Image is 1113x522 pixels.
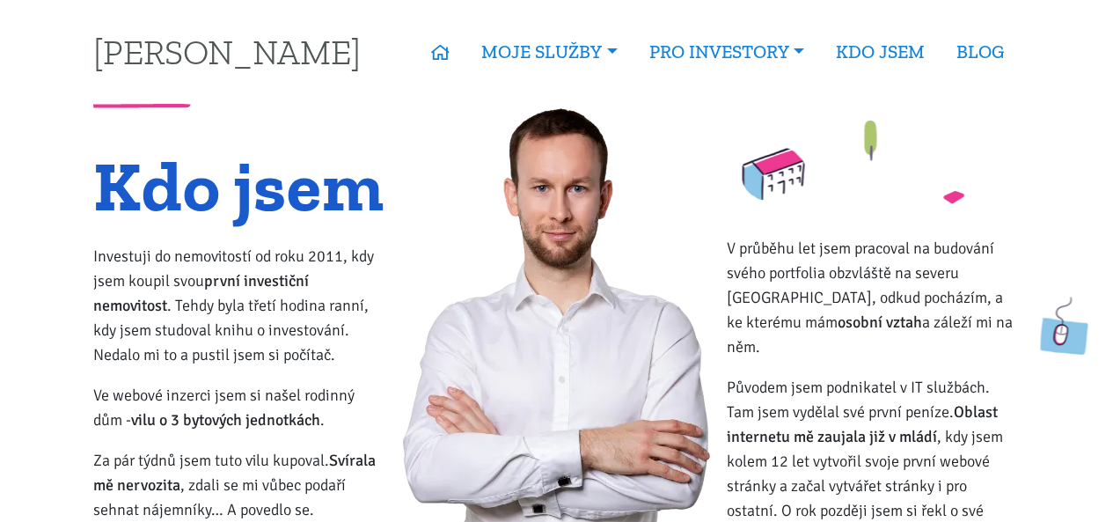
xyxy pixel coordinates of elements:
[727,236,1020,359] p: V průběhu let jsem pracoval na budování svého portfolia obzvláště na severu [GEOGRAPHIC_DATA], od...
[93,244,386,367] p: Investuji do nemovitostí od roku 2011, kdy jsem koupil svou . Tehdy byla třetí hodina ranní, kdy ...
[93,157,386,216] h1: Kdo jsem
[941,32,1020,72] a: BLOG
[93,448,386,522] p: Za pár týdnů jsem tuto vilu kupoval. , zdali se mi vůbec podaří sehnat nájemníky… A povedlo se.
[131,410,320,430] strong: vilu o 3 bytových jednotkách
[820,32,941,72] a: KDO JSEM
[465,32,633,72] a: MOJE SLUŽBY
[93,383,386,432] p: Ve webové inzerci jsem si našel rodinný dům - .
[838,312,922,332] strong: osobní vztah
[93,34,361,69] a: [PERSON_NAME]
[633,32,820,72] a: PRO INVESTORY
